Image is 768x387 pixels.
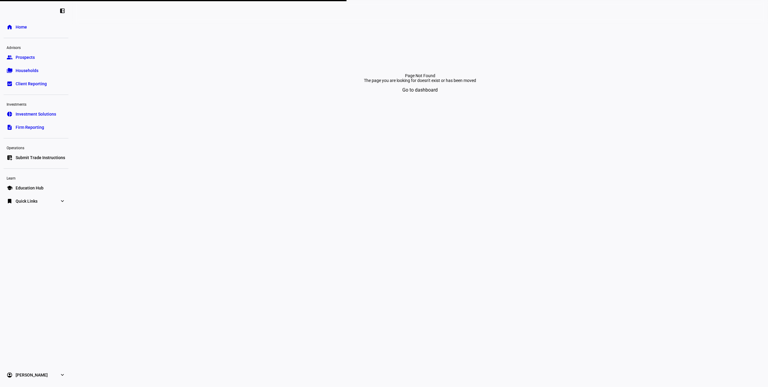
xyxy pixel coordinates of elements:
eth-mat-symbol: group [7,54,13,60]
div: Investments [4,100,68,108]
span: Prospects [16,54,35,60]
span: Quick Links [16,198,37,204]
span: [PERSON_NAME] [16,372,48,378]
eth-mat-symbol: school [7,185,13,191]
eth-mat-symbol: description [7,124,13,130]
span: Households [16,68,38,74]
div: Advisors [4,43,68,51]
a: bid_landscapeClient Reporting [4,78,68,90]
eth-mat-symbol: account_circle [7,372,13,378]
button: Go to dashboard [394,83,446,97]
span: Firm Reporting [16,124,44,130]
eth-mat-symbol: pie_chart [7,111,13,117]
a: homeHome [4,21,68,33]
eth-mat-symbol: left_panel_close [59,8,65,14]
div: Operations [4,143,68,152]
span: Submit Trade Instructions [16,155,65,161]
span: Client Reporting [16,81,47,87]
eth-mat-symbol: bid_landscape [7,81,13,87]
a: groupProspects [4,51,68,63]
eth-mat-symbol: bookmark [7,198,13,204]
eth-mat-symbol: folder_copy [7,68,13,74]
span: Home [16,24,27,30]
a: folder_copyHouseholds [4,65,68,77]
span: Investment Solutions [16,111,56,117]
span: Go to dashboard [402,83,438,97]
a: pie_chartInvestment Solutions [4,108,68,120]
div: The page you are looking for doesn't exist or has been moved [298,78,542,83]
eth-mat-symbol: home [7,24,13,30]
eth-mat-symbol: expand_more [59,198,65,204]
div: Learn [4,174,68,182]
span: Education Hub [16,185,43,191]
a: descriptionFirm Reporting [4,121,68,133]
div: Page Not Found [79,73,761,78]
eth-mat-symbol: list_alt_add [7,155,13,161]
eth-mat-symbol: expand_more [59,372,65,378]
